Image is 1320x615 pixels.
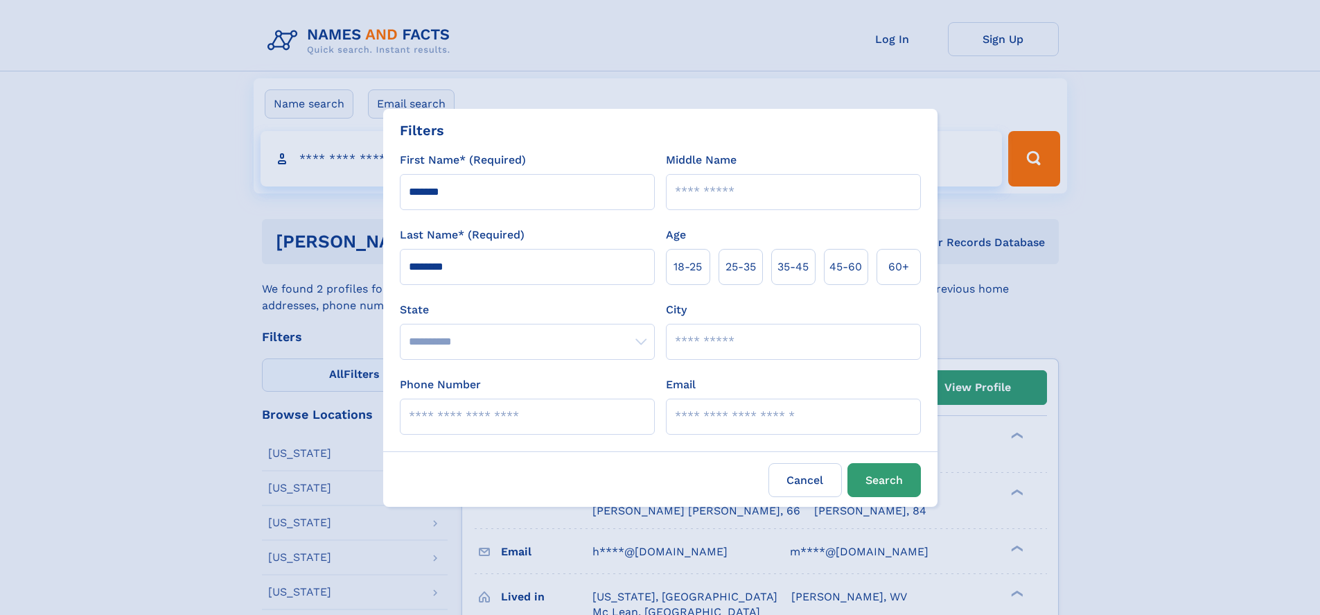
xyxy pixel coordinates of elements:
label: City [666,302,687,318]
span: 25‑35 [725,259,756,275]
label: Middle Name [666,152,737,168]
label: Age [666,227,686,243]
span: 45‑60 [829,259,862,275]
label: State [400,302,655,318]
span: 60+ [888,259,909,275]
label: Last Name* (Required) [400,227,525,243]
label: First Name* (Required) [400,152,526,168]
button: Search [847,463,921,497]
label: Phone Number [400,376,481,393]
div: Filters [400,120,444,141]
span: 35‑45 [777,259,809,275]
label: Cancel [768,463,842,497]
label: Email [666,376,696,393]
span: 18‑25 [674,259,702,275]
